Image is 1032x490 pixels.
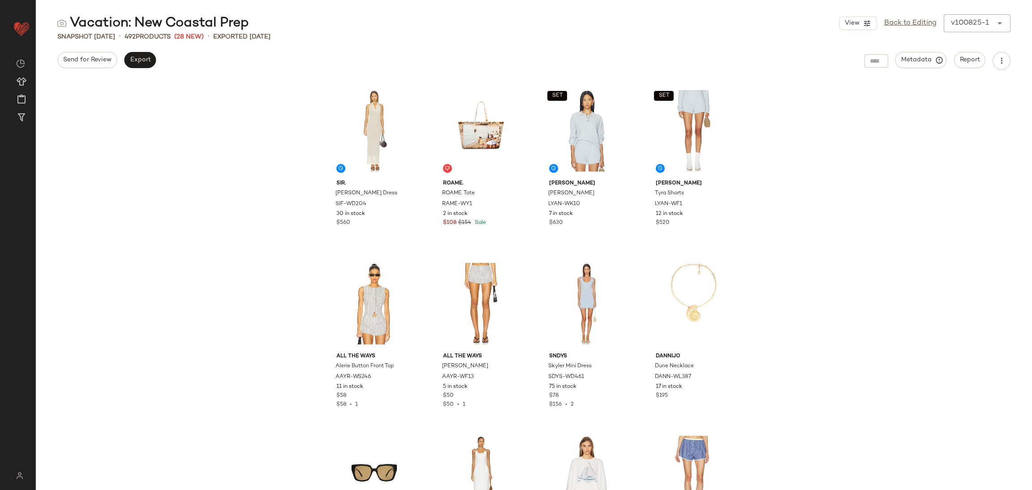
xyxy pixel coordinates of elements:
span: $50 [443,392,454,400]
span: • [119,31,121,42]
span: ROAME. [443,180,519,188]
img: SIF-WD204_V1.jpg [329,86,419,176]
span: SIF-WD204 [335,200,366,208]
span: 5 in stock [443,383,468,391]
span: Dune Necklace [655,362,694,370]
div: Vacation: New Coastal Prep [57,14,249,32]
span: 30 in stock [336,210,365,218]
span: SNDYS [549,352,625,361]
span: • [454,402,463,408]
span: ROAME. Tote [442,189,475,198]
span: ALL THE WAYS [336,352,412,361]
span: 2 in stock [443,210,468,218]
span: SDYS-WD461 [548,373,584,381]
span: [PERSON_NAME] [656,180,731,188]
img: LYAN-WF1_V1.jpg [649,86,739,176]
img: DANN-WL387_V1.jpg [649,258,739,349]
span: [PERSON_NAME] [548,189,594,198]
span: $520 [656,219,670,227]
span: Tyra Shorts [655,189,684,198]
img: svg%3e [11,472,28,479]
span: AAYR-WS246 [335,373,371,381]
button: Export [124,52,156,68]
span: LYAN-WK10 [548,200,580,208]
img: LYAN-WK10_V1.jpg [542,86,632,176]
span: 11 in stock [336,383,363,391]
button: SET [654,91,674,101]
span: 7 in stock [549,210,573,218]
span: SET [658,93,669,99]
span: • [562,402,571,408]
span: LYAN-WF1 [655,200,682,208]
span: Sale [473,220,486,226]
span: Metadata [901,56,942,64]
a: Back to Editing [884,18,937,29]
span: View [844,20,859,27]
span: AAYR-WF13 [442,373,474,381]
span: $630 [549,219,563,227]
button: View [839,17,877,30]
span: Report [959,56,980,64]
span: 492 [125,34,136,40]
span: $560 [336,219,350,227]
img: RAME-WY1_V1.jpg [436,86,526,176]
span: Alerie Button Front Top [335,362,394,370]
span: 17 in stock [656,383,682,391]
span: [PERSON_NAME] [442,362,488,370]
img: AAYR-WS246_V1.jpg [329,258,419,349]
span: $154 [458,219,471,227]
span: [PERSON_NAME] [549,180,625,188]
div: Products [125,32,171,42]
button: SET [547,91,567,101]
span: 1 [463,402,465,408]
button: Report [954,52,985,68]
span: DANNIJO [656,352,731,361]
span: 1 [355,402,358,408]
span: $58 [336,402,346,408]
span: Snapshot [DATE] [57,32,115,42]
img: AAYR-WF13_V1.jpg [436,258,526,349]
p: Exported [DATE] [213,32,271,42]
span: $50 [443,402,454,408]
span: $195 [656,392,668,400]
span: Send for Review [63,56,112,64]
span: RAME-WY1 [442,200,472,208]
span: Export [129,56,150,64]
span: $58 [336,392,346,400]
img: SDYS-WD461_V1.jpg [542,258,632,349]
span: $108 [443,219,456,227]
img: svg%3e [445,166,450,171]
span: DANN-WL387 [655,373,691,381]
span: (28 New) [174,32,204,42]
button: Send for Review [57,52,117,68]
span: Skyler Mini Dress [548,362,592,370]
button: Metadata [895,52,947,68]
span: 2 [571,402,574,408]
span: • [207,31,210,42]
img: svg%3e [16,59,25,68]
span: 12 in stock [656,210,683,218]
span: • [346,402,355,408]
span: $156 [549,402,562,408]
span: $78 [549,392,559,400]
span: 75 in stock [549,383,576,391]
img: heart_red.DM2ytmEG.svg [13,20,30,38]
span: SET [552,93,563,99]
span: SIR. [336,180,412,188]
img: svg%3e [57,19,66,28]
span: [PERSON_NAME] Dress [335,189,397,198]
span: ALL THE WAYS [443,352,519,361]
div: v100825-1 [951,18,989,29]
